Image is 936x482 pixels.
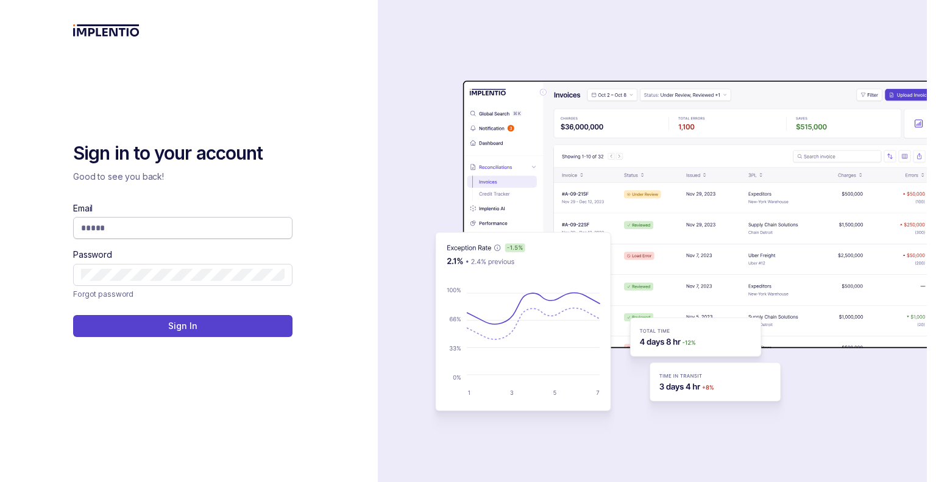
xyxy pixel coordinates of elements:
[73,141,292,166] h2: Sign in to your account
[73,202,93,214] label: Email
[168,320,197,332] p: Sign In
[73,288,133,300] a: Link Forgot password
[73,288,133,300] p: Forgot password
[73,24,140,37] img: logo
[73,249,112,261] label: Password
[73,171,292,183] p: Good to see you back!
[73,315,292,337] button: Sign In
